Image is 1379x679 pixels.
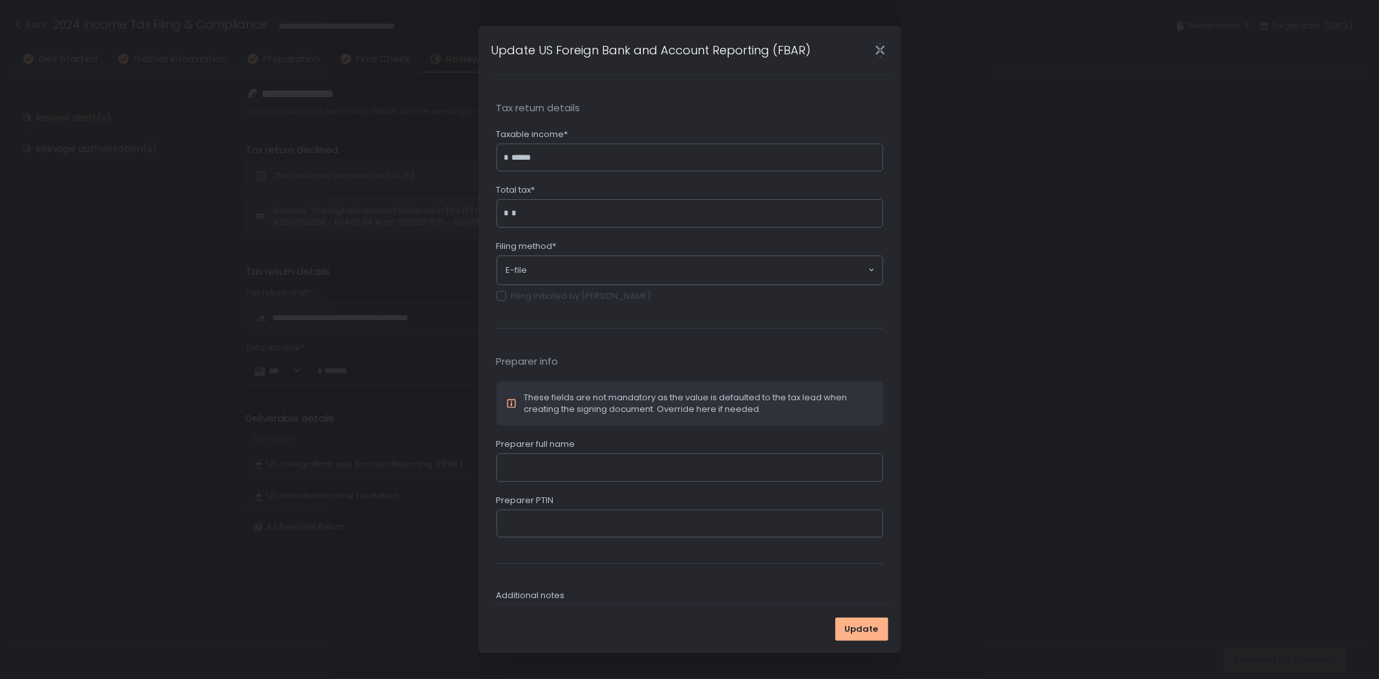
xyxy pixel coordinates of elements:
[835,618,888,641] button: Update
[497,184,535,196] span: Total tax*
[497,129,568,140] span: Taxable income*
[491,41,811,59] h1: Update US Foreign Bank and Account Reporting (FBAR)
[524,392,873,415] div: These fields are not mandatory as the value is defaulted to the tax lead when creating the signin...
[497,241,557,252] span: Filing method*
[497,438,575,450] span: Preparer full name
[497,256,882,285] div: Search for option
[497,101,883,116] span: Tax return details
[528,264,867,277] input: Search for option
[497,495,554,506] span: Preparer PTIN
[845,623,879,635] span: Update
[506,264,528,276] span: E-file
[497,590,565,601] span: Additional notes
[860,43,901,58] div: Close
[497,354,883,369] span: Preparer info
